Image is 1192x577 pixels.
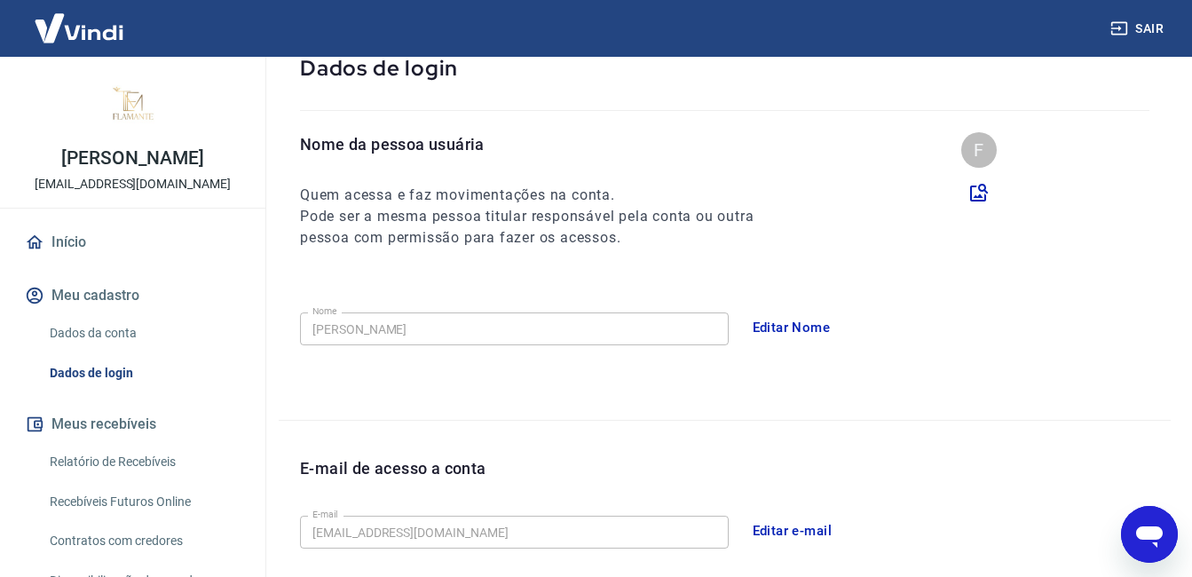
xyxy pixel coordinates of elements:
[300,206,786,249] h6: Pode ser a mesma pessoa titular responsável pela conta ou outra pessoa com permissão para fazer o...
[21,276,244,315] button: Meu cadastro
[961,132,997,168] div: F
[43,315,244,352] a: Dados da conta
[61,149,203,168] p: [PERSON_NAME]
[312,508,337,521] label: E-mail
[300,54,1149,82] p: Dados de login
[300,132,786,156] p: Nome da pessoa usuária
[300,185,786,206] h6: Quem acessa e faz movimentações na conta.
[43,444,244,480] a: Relatório de Recebíveis
[21,1,137,55] img: Vindi
[312,304,337,318] label: Nome
[43,355,244,391] a: Dados de login
[21,405,244,444] button: Meus recebíveis
[743,512,842,549] button: Editar e-mail
[300,456,486,480] p: E-mail de acesso a conta
[43,523,244,559] a: Contratos com credores
[35,175,231,194] p: [EMAIL_ADDRESS][DOMAIN_NAME]
[1121,506,1178,563] iframe: Botão para abrir a janela de mensagens
[43,484,244,520] a: Recebíveis Futuros Online
[1107,12,1171,45] button: Sair
[743,309,841,346] button: Editar Nome
[98,71,169,142] img: 60a26ef5-5009-4fe0-a8c5-f7f4e87dcf7d.jpeg
[21,223,244,262] a: Início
